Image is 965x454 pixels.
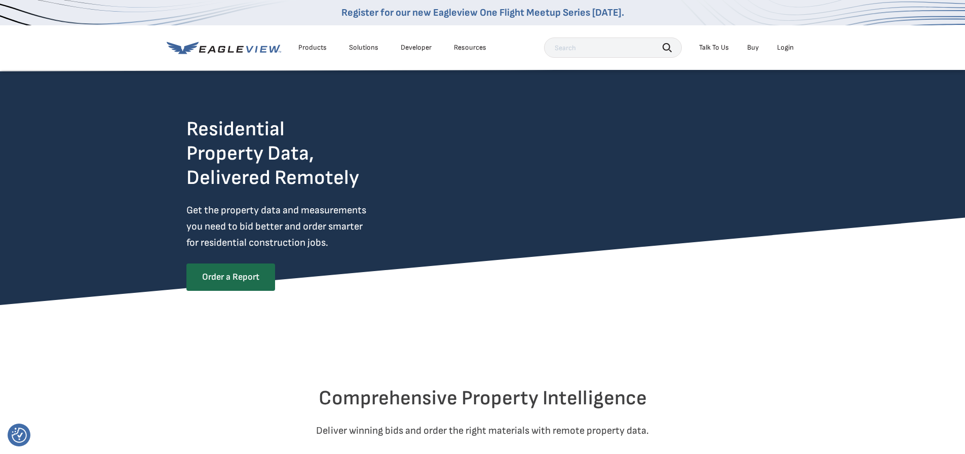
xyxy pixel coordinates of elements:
a: Buy [747,43,759,52]
div: Talk To Us [699,43,729,52]
a: Register for our new Eagleview One Flight Meetup Series [DATE]. [341,7,624,19]
a: Developer [401,43,432,52]
p: Get the property data and measurements you need to bid better and order smarter for residential c... [186,202,408,251]
div: Login [777,43,794,52]
div: Resources [454,43,486,52]
h2: Residential Property Data, Delivered Remotely [186,117,359,190]
a: Order a Report [186,263,275,291]
button: Consent Preferences [12,428,27,443]
h2: Comprehensive Property Intelligence [186,386,779,410]
div: Solutions [349,43,378,52]
p: Deliver winning bids and order the right materials with remote property data. [186,423,779,439]
div: Products [298,43,327,52]
img: Revisit consent button [12,428,27,443]
input: Search [544,37,682,58]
